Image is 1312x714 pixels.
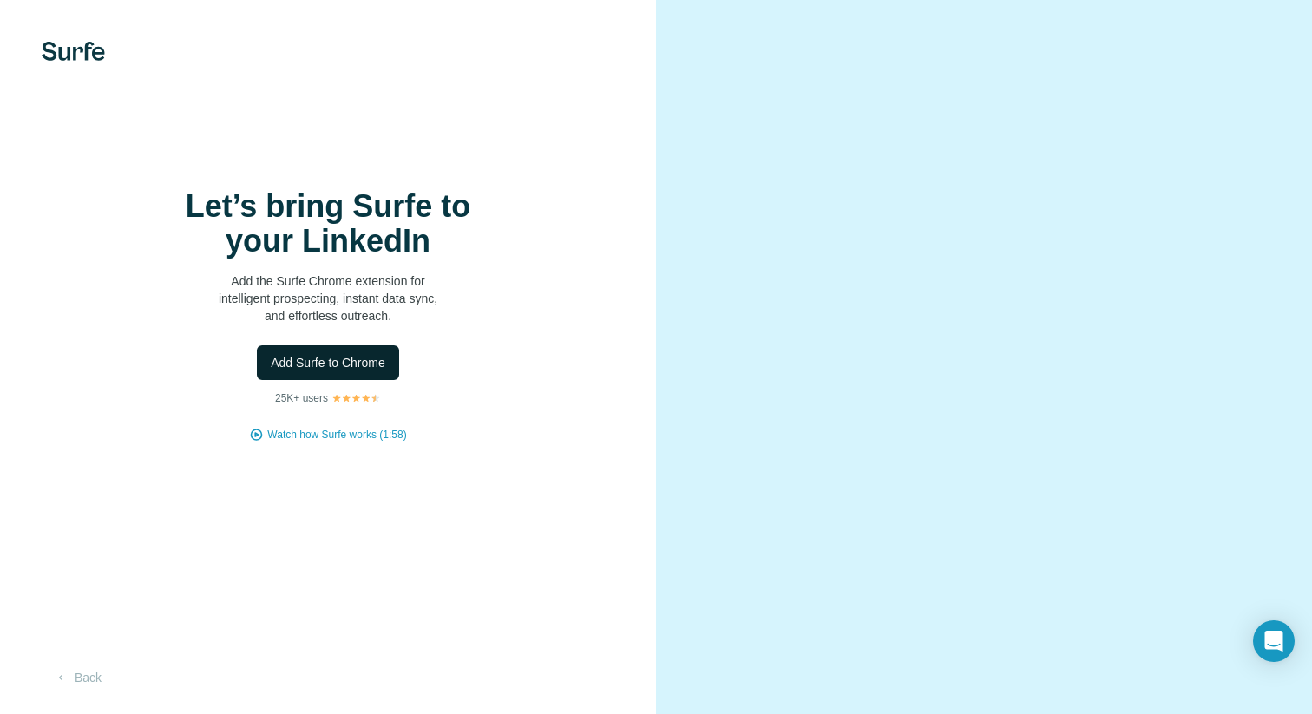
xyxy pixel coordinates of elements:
[42,42,105,61] img: Surfe's logo
[271,354,385,371] span: Add Surfe to Chrome
[275,390,328,406] p: 25K+ users
[42,662,114,693] button: Back
[331,393,381,403] img: Rating Stars
[267,427,406,442] button: Watch how Surfe works (1:58)
[257,345,399,380] button: Add Surfe to Chrome
[154,272,502,324] p: Add the Surfe Chrome extension for intelligent prospecting, instant data sync, and effortless out...
[1253,620,1295,662] div: Open Intercom Messenger
[154,189,502,259] h1: Let’s bring Surfe to your LinkedIn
